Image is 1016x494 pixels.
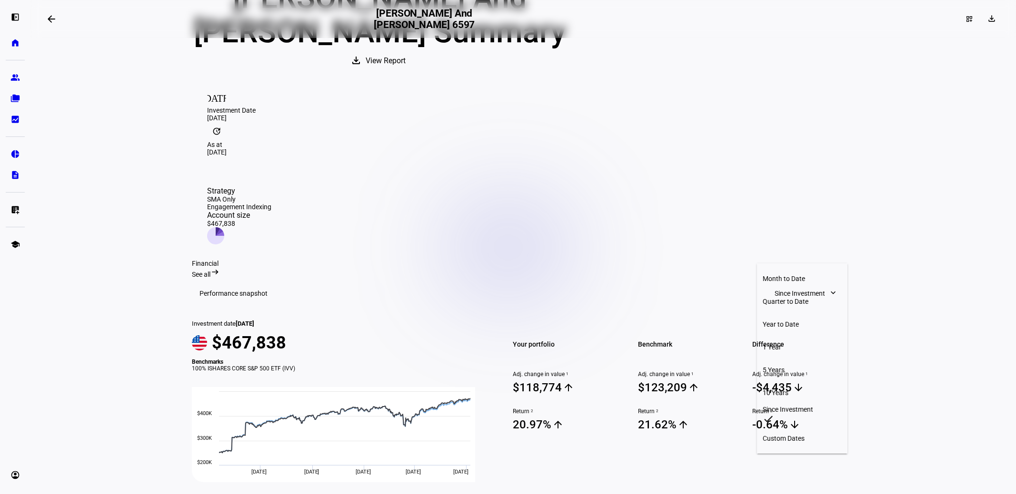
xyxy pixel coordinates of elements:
div: Month to Date [763,275,842,282]
div: Quarter to Date [763,298,842,305]
div: 1 Year [763,343,842,351]
mat-icon: check [763,413,774,425]
div: 10 Years [763,389,842,397]
div: Since Investment [763,406,842,413]
div: 5 Years [763,366,842,374]
div: Year to Date [763,320,842,328]
div: Custom Dates [763,435,842,442]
